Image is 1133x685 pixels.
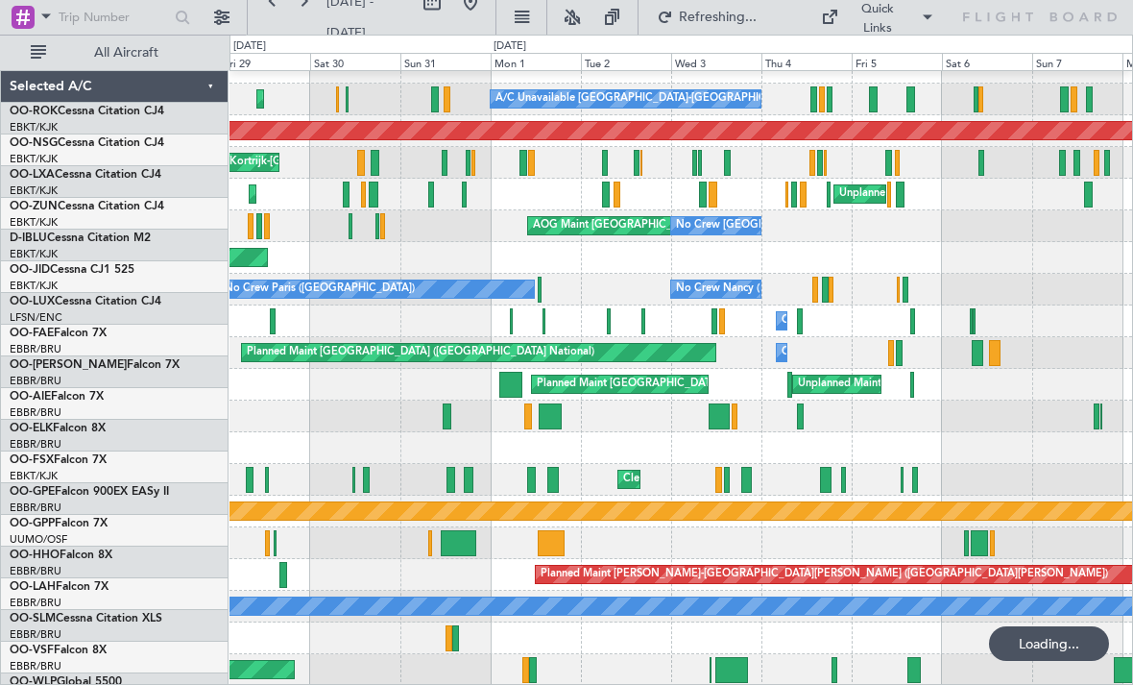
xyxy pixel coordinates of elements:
div: Planned Maint [GEOGRAPHIC_DATA] ([GEOGRAPHIC_DATA]) [537,370,839,399]
div: No Crew [GEOGRAPHIC_DATA] ([GEOGRAPHIC_DATA] National) [676,211,998,240]
button: All Aircraft [21,37,208,68]
a: OO-GPPFalcon 7X [10,518,108,529]
div: Fri 5 [852,53,942,70]
a: OO-ELKFalcon 8X [10,423,106,434]
span: OO-FAE [10,328,54,339]
div: Planned Maint Kortrijk-[GEOGRAPHIC_DATA] [254,180,478,208]
div: No Crew Paris ([GEOGRAPHIC_DATA]) [225,275,415,304]
a: EBKT/KJK [10,183,58,198]
div: Owner Melsbroek Air Base [782,306,912,335]
span: OO-GPP [10,518,55,529]
a: EBBR/BRU [10,405,61,420]
div: Planned Maint [GEOGRAPHIC_DATA] ([GEOGRAPHIC_DATA] National) [247,338,594,367]
a: OO-FAEFalcon 7X [10,328,107,339]
div: Planned Maint Kortrijk-[GEOGRAPHIC_DATA] [157,148,380,177]
a: EBBR/BRU [10,437,61,452]
a: OO-VSFFalcon 8X [10,645,107,656]
a: LFSN/ENC [10,310,62,325]
a: OO-AIEFalcon 7X [10,391,104,403]
input: Trip Number [59,3,169,32]
a: EBKT/KJK [10,120,58,135]
a: EBKT/KJK [10,279,58,293]
div: A/C Unavailable [GEOGRAPHIC_DATA]-[GEOGRAPHIC_DATA] [495,85,802,113]
div: Loading... [989,626,1109,661]
div: Planned Maint Kortrijk-[GEOGRAPHIC_DATA] [262,85,486,113]
div: Mon 1 [491,53,581,70]
div: Sat 6 [942,53,1032,70]
span: OO-FSX [10,454,54,466]
button: Quick Links [811,2,944,33]
span: OO-LXA [10,169,55,181]
a: EBKT/KJK [10,152,58,166]
span: OO-JID [10,264,50,276]
span: OO-ZUN [10,201,58,212]
div: [DATE] [233,38,266,55]
span: OO-AIE [10,391,51,403]
a: OO-GPEFalcon 900EX EASy II [10,486,169,498]
a: EBBR/BRU [10,564,61,578]
span: OO-ELK [10,423,53,434]
div: Owner Melsbroek Air Base [782,338,912,367]
span: OO-LUX [10,296,55,307]
a: OO-NSGCessna Citation CJ4 [10,137,164,149]
div: Wed 3 [671,53,761,70]
button: Refreshing... [648,2,763,33]
span: OO-ROK [10,106,58,117]
a: OO-ZUNCessna Citation CJ4 [10,201,164,212]
a: OO-SLMCessna Citation XLS [10,613,162,624]
a: EBKT/KJK [10,469,58,483]
div: Cleaning [GEOGRAPHIC_DATA] ([GEOGRAPHIC_DATA] National) [623,465,944,494]
span: D-IBLU [10,232,47,244]
a: OO-JIDCessna CJ1 525 [10,264,134,276]
a: OO-LUXCessna Citation CJ4 [10,296,161,307]
a: EBKT/KJK [10,247,58,261]
a: OO-FSXFalcon 7X [10,454,107,466]
div: No Crew Nancy (Essey) [676,275,790,304]
a: EBBR/BRU [10,596,61,610]
div: Tue 2 [581,53,671,70]
a: OO-LXACessna Citation CJ4 [10,169,161,181]
span: OO-VSF [10,645,54,656]
a: EBBR/BRU [10,627,61,642]
span: OO-[PERSON_NAME] [10,359,127,371]
div: [DATE] [494,38,526,55]
a: EBBR/BRU [10,374,61,388]
div: Sat 30 [310,53,400,70]
div: Sun 7 [1032,53,1122,70]
div: Thu 4 [761,53,852,70]
a: OO-LAHFalcon 7X [10,581,108,593]
div: Planned Maint [PERSON_NAME]-[GEOGRAPHIC_DATA][PERSON_NAME] ([GEOGRAPHIC_DATA][PERSON_NAME]) [541,560,1108,589]
div: AOG Maint [GEOGRAPHIC_DATA] ([GEOGRAPHIC_DATA] National) [533,211,866,240]
a: OO-ROKCessna Citation CJ4 [10,106,164,117]
a: EBBR/BRU [10,342,61,356]
span: OO-HHO [10,550,60,561]
a: EBBR/BRU [10,501,61,515]
span: OO-SLM [10,613,56,624]
span: OO-GPE [10,486,55,498]
div: Fri 29 [220,53,310,70]
span: Refreshing... [677,11,758,24]
a: EBKT/KJK [10,215,58,230]
a: D-IBLUCessna Citation M2 [10,232,151,244]
span: OO-LAH [10,581,56,593]
a: EBBR/BRU [10,659,61,673]
a: OO-[PERSON_NAME]Falcon 7X [10,359,180,371]
div: Sun 31 [400,53,491,70]
span: All Aircraft [50,46,203,60]
a: OO-HHOFalcon 8X [10,550,112,561]
a: UUMO/OSF [10,532,67,547]
span: OO-NSG [10,137,58,149]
